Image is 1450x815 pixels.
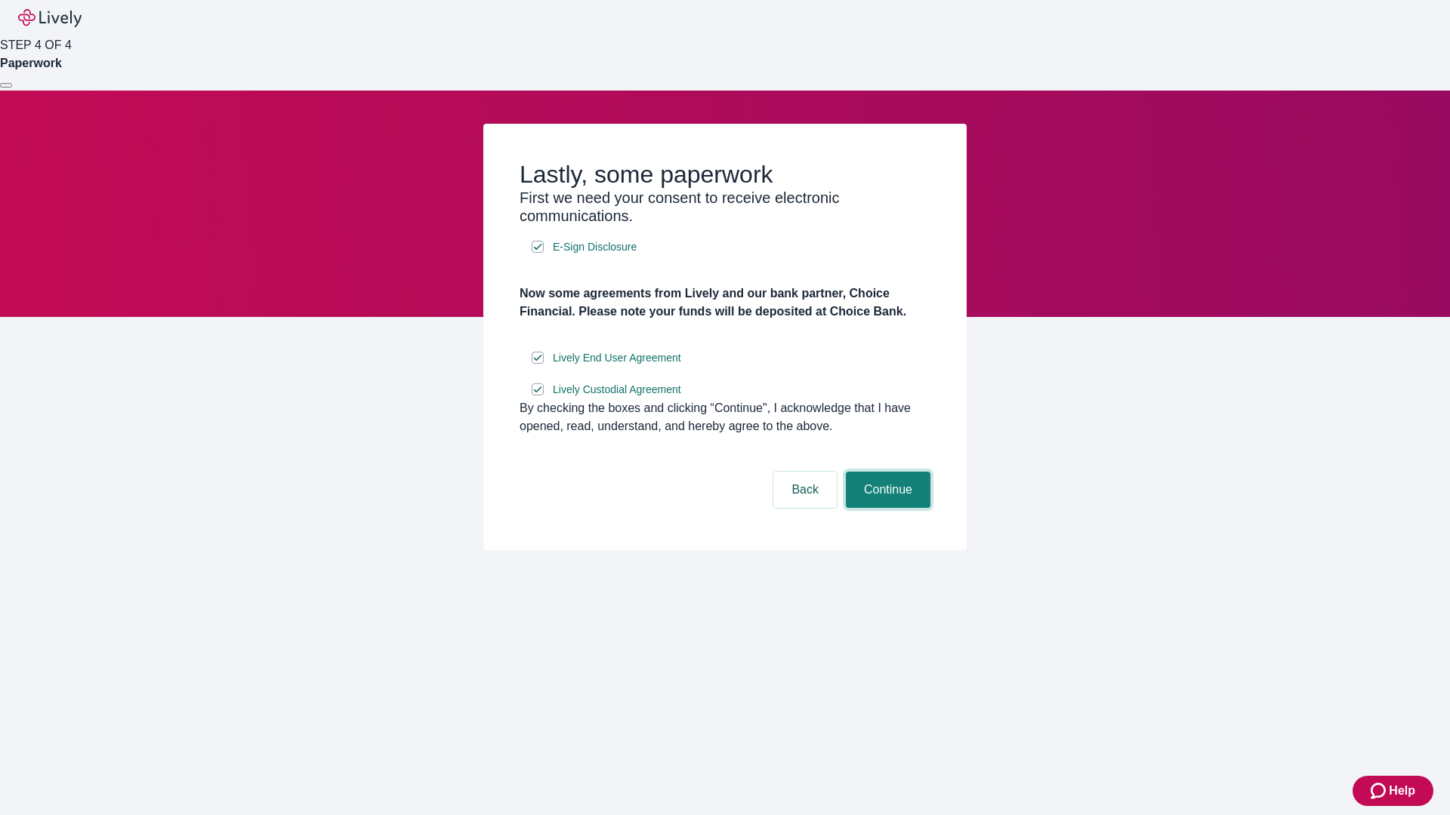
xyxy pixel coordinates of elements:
a: e-sign disclosure document [550,238,640,257]
button: Zendesk support iconHelp [1353,776,1433,806]
img: Lively [18,9,82,27]
h2: Lastly, some paperwork [520,160,930,189]
button: Back [773,472,837,508]
span: Help [1389,782,1415,800]
h4: Now some agreements from Lively and our bank partner, Choice Financial. Please note your funds wi... [520,284,930,321]
a: e-sign disclosure document [550,349,684,368]
span: Lively Custodial Agreement [553,382,681,398]
a: e-sign disclosure document [550,380,684,399]
svg: Zendesk support icon [1371,782,1389,800]
span: E-Sign Disclosure [553,239,637,255]
h3: First we need your consent to receive electronic communications. [520,189,930,225]
button: Continue [846,472,930,508]
span: Lively End User Agreement [553,350,681,366]
div: By checking the boxes and clicking “Continue", I acknowledge that I have opened, read, understand... [520,399,930,435]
